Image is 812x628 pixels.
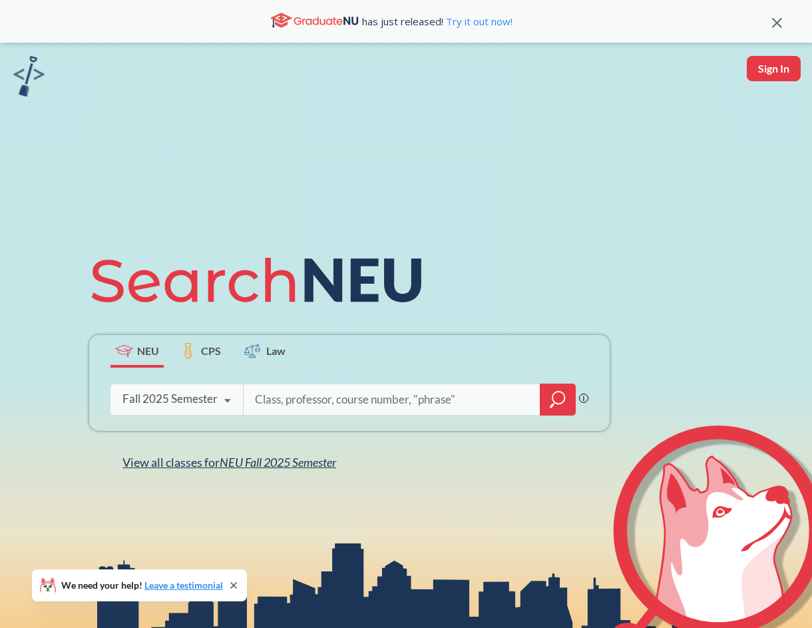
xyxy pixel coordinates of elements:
span: We need your help! [61,581,223,590]
input: Class, professor, course number, "phrase" [254,386,530,414]
a: Leave a testimonial [144,579,223,591]
span: View all classes for [122,455,336,470]
div: magnifying glass [540,384,576,416]
span: CPS [201,343,221,358]
span: NEU Fall 2025 Semester [220,455,336,470]
a: Try it out now! [443,15,512,28]
div: Fall 2025 Semester [122,392,218,406]
svg: magnifying glass [550,390,566,409]
img: sandbox logo [13,56,45,97]
span: has just released! [362,14,512,29]
span: NEU [137,343,159,358]
a: sandbox logo [13,56,45,101]
span: Law [266,343,286,358]
button: Sign In [747,56,801,81]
